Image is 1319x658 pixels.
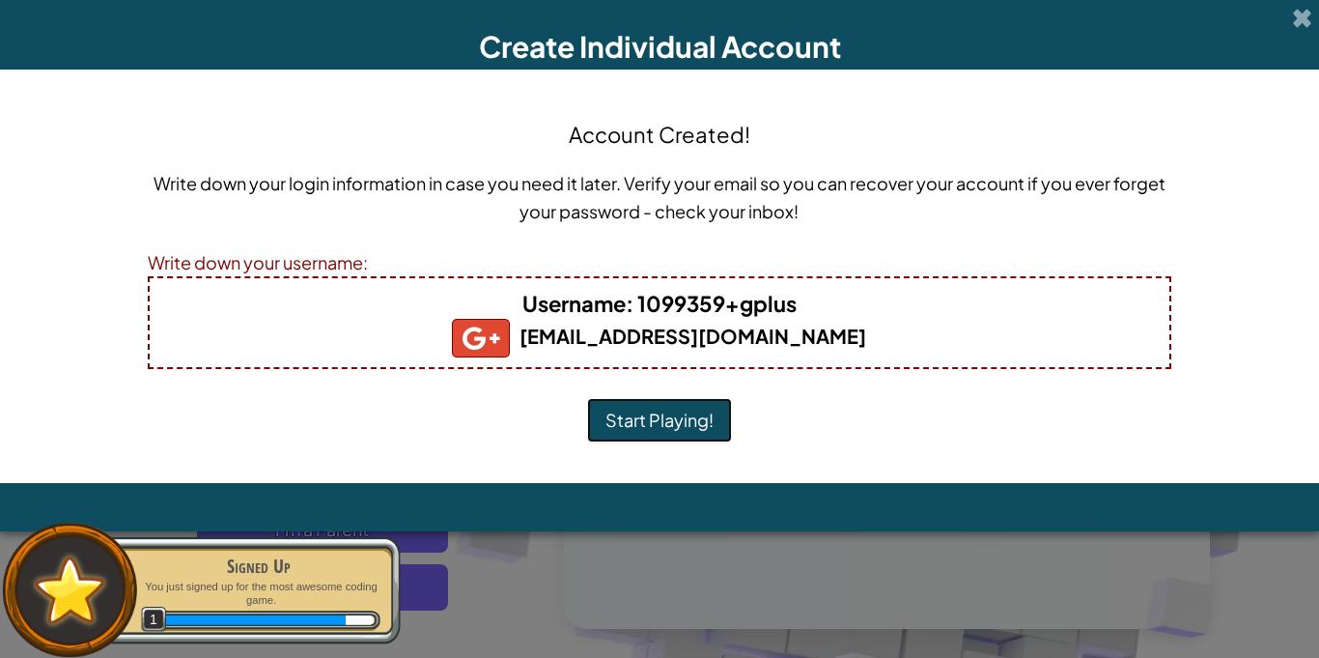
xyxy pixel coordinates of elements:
[137,580,380,608] p: You just signed up for the most awesome coding game.
[479,28,841,65] span: Create Individual Account
[26,547,114,633] img: default.png
[141,607,167,633] span: 1
[452,319,510,358] img: gplus_small.png
[522,290,626,317] span: Username
[137,553,380,580] div: Signed Up
[452,324,866,348] b: [EMAIL_ADDRESS][DOMAIN_NAME]
[148,169,1172,225] p: Write down your login information in case you need it later. Verify your email so you can recover...
[522,290,797,317] b: : 1099359+gplus
[569,119,750,150] h4: Account Created!
[587,398,732,443] button: Start Playing!
[148,248,1172,276] div: Write down your username:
